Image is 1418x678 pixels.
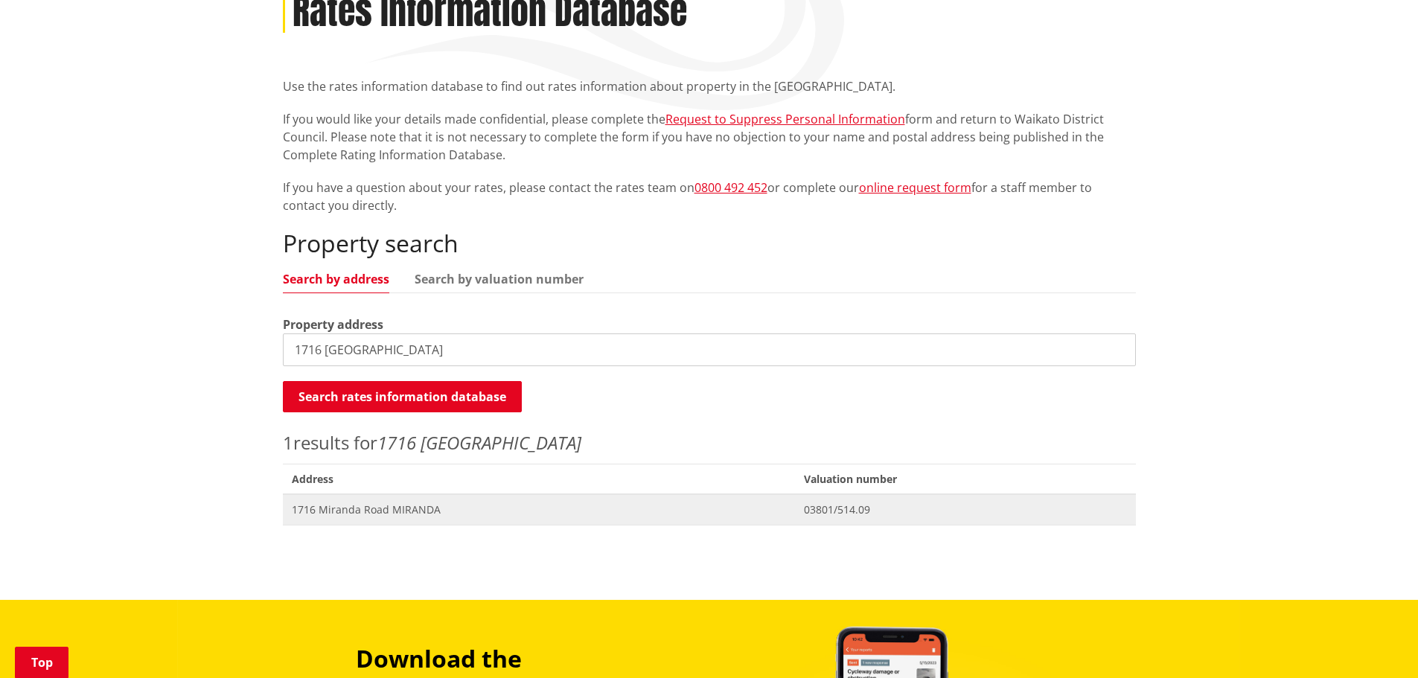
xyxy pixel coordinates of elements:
[694,179,767,196] a: 0800 492 452
[859,179,971,196] a: online request form
[665,111,905,127] a: Request to Suppress Personal Information
[377,430,581,455] em: 1716 [GEOGRAPHIC_DATA]
[283,179,1136,214] p: If you have a question about your rates, please contact the rates team on or complete our for a s...
[804,502,1127,517] span: 03801/514.09
[283,110,1136,164] p: If you would like your details made confidential, please complete the form and return to Waikato ...
[283,333,1136,366] input: e.g. Duke Street NGARUAWAHIA
[283,381,522,412] button: Search rates information database
[795,464,1136,494] span: Valuation number
[283,429,1136,456] p: results for
[1350,615,1403,669] iframe: Messenger Launcher
[292,502,786,517] span: 1716 Miranda Road MIRANDA
[283,273,389,285] a: Search by address
[415,273,584,285] a: Search by valuation number
[283,430,293,455] span: 1
[283,77,1136,95] p: Use the rates information database to find out rates information about property in the [GEOGRAPHI...
[283,494,1136,525] a: 1716 Miranda Road MIRANDA 03801/514.09
[283,229,1136,258] h2: Property search
[283,464,795,494] span: Address
[15,647,68,678] a: Top
[283,316,383,333] label: Property address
